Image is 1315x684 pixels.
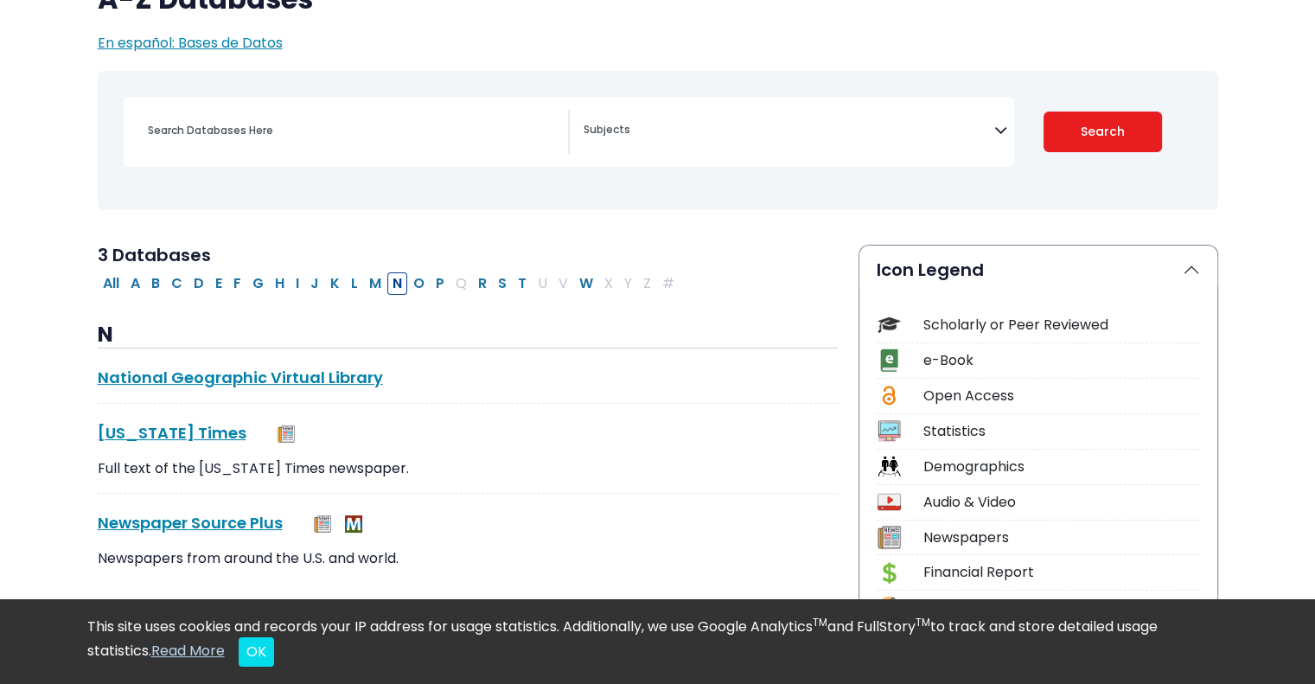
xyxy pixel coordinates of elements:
button: Close [239,637,274,667]
div: Financial Report [923,562,1200,583]
h3: N [98,323,838,348]
button: Filter Results D [188,272,209,295]
img: Icon Demographics [878,455,901,478]
button: Filter Results P [431,272,450,295]
img: Icon Company Information [878,597,901,620]
img: MeL (Michigan electronic Library) [345,515,362,533]
a: Newspaper Source Plus [98,512,283,534]
div: This site uses cookies and records your IP address for usage statistics. Additionally, we use Goo... [87,617,1229,667]
button: Filter Results H [270,272,290,295]
img: Icon Statistics [878,419,901,443]
nav: Search filters [98,71,1218,210]
sup: TM [813,615,827,630]
img: Newspapers [278,425,295,443]
button: Filter Results F [228,272,246,295]
button: Filter Results W [574,272,598,295]
span: 3 Databases [98,243,211,267]
a: En español: Bases de Datos [98,33,283,53]
button: Filter Results I [290,272,304,295]
button: Filter Results S [493,272,512,295]
button: Filter Results R [473,272,492,295]
img: Newspapers [314,515,331,533]
button: Filter Results A [125,272,145,295]
div: Scholarly or Peer Reviewed [923,315,1200,336]
div: Alpha-list to filter by first letter of database name [98,272,681,292]
img: Icon Open Access [878,384,900,407]
div: Statistics [923,421,1200,442]
button: Filter Results K [325,272,345,295]
img: Icon Newspapers [878,526,901,549]
button: Filter Results E [210,272,227,295]
button: Filter Results J [305,272,324,295]
button: Submit for Search Results [1044,112,1162,152]
button: All [98,272,124,295]
img: Icon Financial Report [878,561,901,585]
img: Icon Scholarly or Peer Reviewed [878,313,901,336]
input: Search database by title or keyword [137,118,568,143]
button: Filter Results B [146,272,165,295]
button: Filter Results M [364,272,386,295]
div: Audio & Video [923,492,1200,513]
div: Demographics [923,457,1200,477]
div: Open Access [923,386,1200,406]
sup: TM [916,615,930,630]
button: Filter Results O [408,272,430,295]
img: Icon e-Book [878,348,901,372]
p: Newspapers from around the U.S. and world. [98,548,838,569]
button: Filter Results C [166,272,188,295]
button: Icon Legend [859,246,1217,294]
div: e-Book [923,350,1200,371]
a: [US_STATE] Times [98,422,246,444]
p: Full text of the [US_STATE] Times newspaper. [98,458,838,479]
a: National Geographic Virtual Library [98,367,383,388]
div: Company Information [923,598,1200,618]
button: Filter Results T [513,272,532,295]
button: Filter Results L [346,272,363,295]
button: Filter Results N [387,272,407,295]
div: Newspapers [923,527,1200,548]
a: Read More [151,641,225,661]
img: Icon Audio & Video [878,490,901,514]
button: Filter Results G [247,272,269,295]
textarea: Search [584,125,994,138]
